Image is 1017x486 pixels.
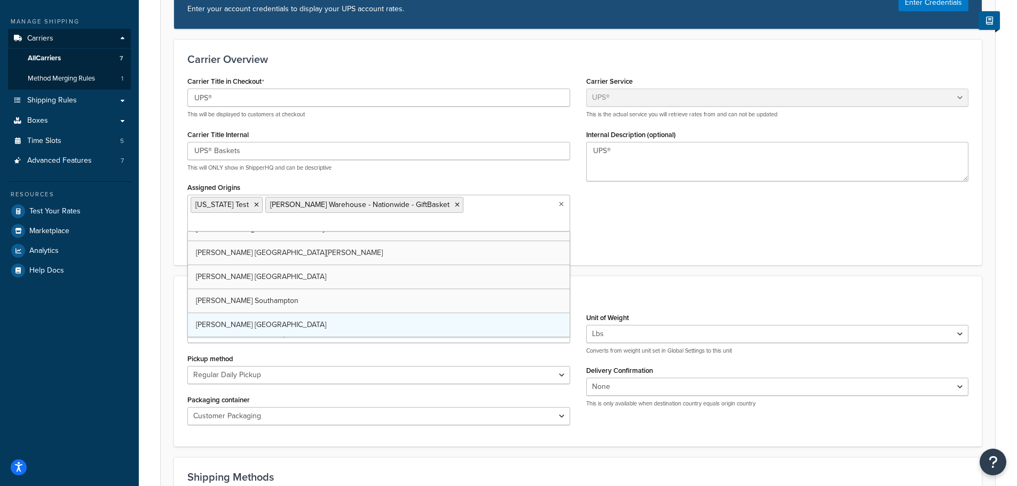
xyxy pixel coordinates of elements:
[980,449,1006,475] button: Open Resource Center
[8,221,131,241] a: Marketplace
[586,131,676,139] label: Internal Description (optional)
[120,54,123,63] span: 7
[187,131,249,139] label: Carrier Title Internal
[8,131,131,151] li: Time Slots
[188,313,570,337] a: [PERSON_NAME] [GEOGRAPHIC_DATA]
[29,246,59,256] span: Analytics
[586,142,969,181] textarea: UPS®
[8,151,131,171] li: Advanced Features
[187,184,240,192] label: Assigned Origins
[8,69,131,89] a: Method Merging Rules1
[979,11,1000,30] button: Show Help Docs
[188,241,570,265] a: [PERSON_NAME] [GEOGRAPHIC_DATA][PERSON_NAME]
[28,74,95,83] span: Method Merging Rules
[196,319,326,330] span: [PERSON_NAME] [GEOGRAPHIC_DATA]
[8,29,131,49] a: Carriers
[121,74,123,83] span: 1
[8,111,131,131] a: Boxes
[8,69,131,89] li: Method Merging Rules
[196,295,298,306] span: [PERSON_NAME] Southampton
[187,77,264,86] label: Carrier Title in Checkout
[8,202,131,221] a: Test Your Rates
[187,290,968,301] h3: Account Settings
[187,110,570,118] p: This will be displayed to customers at checkout
[27,156,92,165] span: Advanced Features
[187,396,250,404] label: Packaging container
[27,96,77,105] span: Shipping Rules
[187,355,233,363] label: Pickup method
[270,199,450,210] span: [PERSON_NAME] Warehouse - Nationwide - GiftBasket
[586,77,633,85] label: Carrier Service
[29,207,81,216] span: Test Your Rates
[586,110,969,118] p: This is the actual service you will retrieve rates from and can not be updated
[188,265,570,289] a: [PERSON_NAME] [GEOGRAPHIC_DATA]
[8,17,131,26] div: Manage Shipping
[187,471,968,483] h3: Shipping Methods
[28,54,61,63] span: All Carriers
[196,247,383,258] span: [PERSON_NAME] [GEOGRAPHIC_DATA][PERSON_NAME]
[27,137,61,146] span: Time Slots
[196,271,326,282] span: [PERSON_NAME] [GEOGRAPHIC_DATA]
[29,266,64,275] span: Help Docs
[586,367,653,375] label: Delivery Confirmation
[195,199,249,210] span: [US_STATE] Test
[188,289,570,313] a: [PERSON_NAME] Southampton
[586,314,629,322] label: Unit of Weight
[120,137,124,146] span: 5
[187,53,968,65] h3: Carrier Overview
[27,34,53,43] span: Carriers
[8,91,131,110] a: Shipping Rules
[586,347,969,355] p: Converts from weight unit set in Global Settings to this unit
[121,156,124,165] span: 7
[8,49,131,68] a: AllCarriers7
[8,190,131,199] div: Resources
[8,151,131,171] a: Advanced Features7
[8,29,131,90] li: Carriers
[187,164,570,172] p: This will ONLY show in ShipperHQ and can be descriptive
[27,116,48,125] span: Boxes
[8,261,131,280] a: Help Docs
[586,400,969,408] p: This is only available when destination country equals origin country
[187,3,404,15] p: Enter your account credentials to display your UPS account rates.
[8,241,131,260] a: Analytics
[8,131,131,151] a: Time Slots5
[29,227,69,236] span: Marketplace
